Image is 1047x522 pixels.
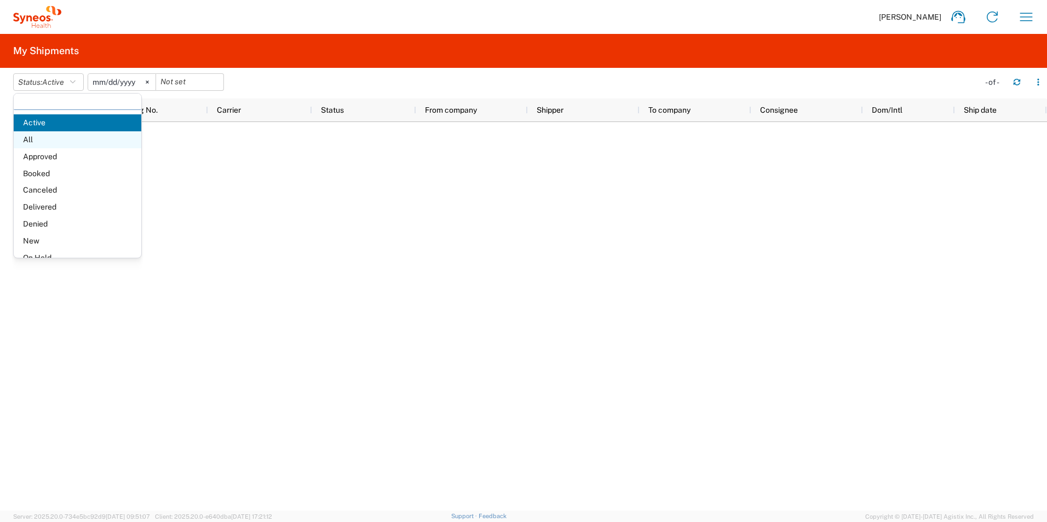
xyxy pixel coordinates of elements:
[155,513,272,520] span: Client: 2025.20.0-e640dba
[13,73,84,91] button: Status:Active
[156,74,223,90] input: Not set
[13,44,79,57] h2: My Shipments
[451,513,479,519] a: Support
[42,78,64,86] span: Active
[872,106,902,114] span: Dom/Intl
[14,182,141,199] span: Canceled
[106,513,150,520] span: [DATE] 09:51:07
[217,106,241,114] span: Carrier
[537,106,563,114] span: Shipper
[14,250,141,266] span: On Hold
[14,216,141,233] span: Denied
[321,106,344,114] span: Status
[479,513,507,519] a: Feedback
[14,114,141,131] span: Active
[88,74,156,90] input: Not set
[879,12,941,22] span: [PERSON_NAME]
[425,106,477,114] span: From company
[760,106,798,114] span: Consignee
[14,199,141,216] span: Delivered
[14,233,141,250] span: New
[985,77,1004,87] div: - of -
[14,148,141,165] span: Approved
[865,512,1034,521] span: Copyright © [DATE]-[DATE] Agistix Inc., All Rights Reserved
[14,165,141,182] span: Booked
[964,106,997,114] span: Ship date
[648,106,691,114] span: To company
[231,513,272,520] span: [DATE] 17:21:12
[13,513,150,520] span: Server: 2025.20.0-734e5bc92d9
[14,131,141,148] span: All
